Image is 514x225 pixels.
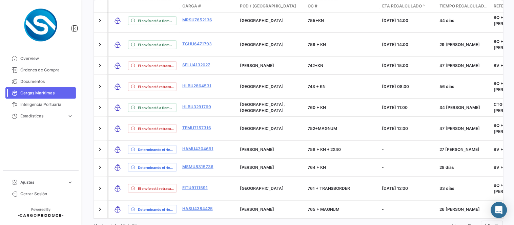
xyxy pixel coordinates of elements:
[382,63,409,68] span: [DATE] 15:00
[138,165,174,170] span: Determinando el riesgo ...
[240,185,302,192] div: [GEOGRAPHIC_DATA]
[308,185,377,192] p: 761 + TRANSBORDER
[182,104,218,110] a: HLBU3291769
[138,147,174,152] span: Determinando el riesgo ...
[182,41,218,47] a: TGHU6471793
[308,126,377,132] p: 752+MAGNUM
[308,206,377,212] p: 765 + MAGNUM
[382,186,408,191] span: [DATE] 12:00
[240,126,302,132] div: [GEOGRAPHIC_DATA]
[240,147,302,153] div: [PERSON_NAME]
[138,84,174,89] span: El envío está retrasado.
[308,63,377,69] p: 742+KN
[440,164,489,171] div: 28 días
[5,53,76,64] a: Overview
[182,83,218,89] a: HLBU2864531
[240,84,302,90] div: [GEOGRAPHIC_DATA]
[440,105,489,111] div: 34 [PERSON_NAME]
[182,17,218,23] a: MRSU7652136
[382,126,408,131] span: [DATE] 12:00
[237,0,305,13] datatable-header-cell: POD / Puerto Destino
[138,207,174,212] span: Determinando el riesgo ...
[97,83,103,90] a: Expand/Collapse Row
[20,179,64,185] span: Ajustes
[440,63,489,69] div: 47 [PERSON_NAME]
[437,0,491,13] datatable-header-cell: Tiempo recalculado de transito
[182,206,218,212] a: HASU4384425
[67,179,73,185] span: expand_more
[382,165,384,170] span: -
[20,113,64,119] span: Estadísticas
[20,191,73,197] span: Cerrar Sesión
[5,99,76,110] a: Inteligencia Portuaria
[97,146,103,153] a: Expand/Collapse Row
[379,0,437,13] datatable-header-cell: ETA Recalculado
[308,18,377,24] p: 755+KN
[308,105,377,111] p: 760 + KN
[97,17,103,24] a: Expand/Collapse Row
[240,18,302,24] div: [GEOGRAPHIC_DATA]
[182,62,218,68] a: SELU4132027
[97,164,103,171] a: Expand/Collapse Row
[308,147,377,153] p: 758 + KN + 2X40
[382,42,409,47] span: [DATE] 14:00
[240,164,302,171] div: [PERSON_NAME]
[308,3,317,9] span: OC #
[182,164,218,170] a: MSMU8315736
[305,0,379,13] datatable-header-cell: OC #
[220,0,237,13] datatable-header-cell: Póliza
[97,104,103,111] a: Expand/Collapse Row
[125,0,180,13] datatable-header-cell: Estado de Envio
[240,63,302,69] div: [PERSON_NAME]
[108,0,125,13] datatable-header-cell: Modo de Transporte
[182,146,218,152] a: HAMU4304691
[382,105,408,110] span: [DATE] 11:00
[382,207,384,212] span: -
[138,105,174,110] span: El envío está a tiempo.
[240,42,302,48] div: [GEOGRAPHIC_DATA]
[20,102,73,108] span: Inteligencia Portuaria
[180,0,220,13] datatable-header-cell: Carga #
[308,164,377,171] p: 764 + KN
[240,3,296,9] span: POD / [GEOGRAPHIC_DATA]
[308,42,377,48] p: 759 + KN
[240,102,302,114] div: [GEOGRAPHIC_DATA], [GEOGRAPHIC_DATA]
[382,3,422,9] span: ETA Recalculado
[24,8,58,42] img: Logo+spray-solutions.png
[491,202,507,218] div: Abrir Intercom Messenger
[138,18,174,23] span: El envío está a tiempo.
[20,90,73,96] span: Cargas Marítimas
[97,206,103,213] a: Expand/Collapse Row
[440,3,489,9] span: Tiempo recalculado de transito
[138,186,174,191] span: El envío está retrasado.
[5,64,76,76] a: Órdenes de Compra
[138,126,174,131] span: El envío está retrasado.
[440,84,489,90] div: 56 días
[5,87,76,99] a: Cargas Marítimas
[182,185,218,191] a: EITU9111591
[20,55,73,62] span: Overview
[440,147,489,153] div: 27 [PERSON_NAME]
[382,84,409,89] span: [DATE] 08:00
[440,18,489,24] div: 44 días
[5,76,76,87] a: Documentos
[240,206,302,212] div: [PERSON_NAME]
[440,206,489,212] div: 26 [PERSON_NAME]
[308,84,377,90] p: 743 + KN
[20,78,73,85] span: Documentos
[97,62,103,69] a: Expand/Collapse Row
[440,42,489,48] div: 29 [PERSON_NAME]
[382,147,384,152] span: -
[440,185,489,192] div: 33 días
[20,67,73,73] span: Órdenes de Compra
[97,41,103,48] a: Expand/Collapse Row
[138,63,174,68] span: El envío está retrasado.
[382,18,409,23] span: [DATE] 14:00
[440,126,489,132] div: 47 [PERSON_NAME]
[97,185,103,192] a: Expand/Collapse Row
[138,42,174,47] span: El envío está a tiempo.
[182,125,218,131] a: TEMU7157316
[67,113,73,119] span: expand_more
[182,3,201,9] span: Carga #
[97,125,103,132] a: Expand/Collapse Row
